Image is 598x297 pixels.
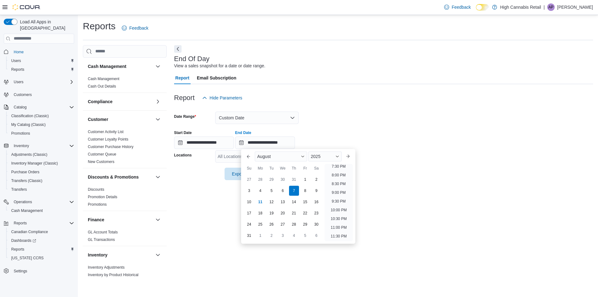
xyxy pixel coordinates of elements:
span: Transfers [11,187,27,192]
span: Transfers (Classic) [9,177,74,184]
div: day-6 [311,231,321,241]
a: Inventory by Product Historical [88,273,139,277]
span: Customer Loyalty Points [88,137,128,142]
div: day-15 [300,197,310,207]
h3: End Of Day [174,55,210,63]
div: day-17 [244,208,254,218]
div: Tu [267,163,277,173]
a: Promotions [9,130,33,137]
span: Canadian Compliance [11,229,48,234]
span: Users [11,58,21,63]
div: day-5 [267,186,277,196]
span: Users [14,79,23,84]
input: Press the down key to open a popover containing a calendar. [174,137,234,149]
h3: Discounts & Promotions [88,174,139,180]
div: day-8 [300,186,310,196]
div: day-13 [278,197,288,207]
span: Inventory [14,143,29,148]
a: Dashboards [9,237,39,244]
button: Discounts & Promotions [88,174,153,180]
button: Operations [11,198,35,206]
label: Locations [174,153,192,158]
button: Transfers [6,185,77,194]
span: Adjustments (Classic) [11,152,47,157]
button: Customers [1,90,77,99]
span: Cash Management [88,76,119,81]
a: My Catalog (Classic) [9,121,48,128]
button: Home [1,47,77,56]
div: Finance [83,228,167,246]
span: Classification (Classic) [11,113,49,118]
span: New Customers [88,159,114,164]
button: Users [1,78,77,86]
div: day-20 [278,208,288,218]
a: Home [11,48,26,56]
span: Adjustments (Classic) [9,151,74,158]
span: Inventory On Hand by Package [88,280,140,285]
span: Inventory [11,142,74,150]
span: Promotions [11,131,30,136]
button: Finance [88,217,153,223]
span: Promotion Details [88,194,117,199]
div: day-9 [311,186,321,196]
div: day-2 [311,175,321,184]
span: August [257,154,271,159]
a: Dashboards [6,236,77,245]
span: Cash Management [11,208,43,213]
a: Promotion Details [88,195,117,199]
span: Dashboards [11,238,36,243]
span: Customer Purchase History [88,144,134,149]
button: Promotions [6,129,77,138]
div: day-30 [311,219,321,229]
div: day-31 [244,231,254,241]
a: Feedback [442,1,473,13]
div: day-25 [255,219,265,229]
input: Press the down key to enter a popover containing a calendar. Press the escape key to close the po... [235,137,295,149]
span: Inventory Manager (Classic) [11,161,58,166]
a: Customer Loyalty Points [88,137,128,141]
span: Promotions [9,130,74,137]
button: Compliance [154,98,162,105]
span: Export [228,168,256,180]
a: Canadian Compliance [9,228,50,236]
button: Reports [6,245,77,254]
span: Transfers [9,186,74,193]
span: Reports [9,66,74,73]
div: day-31 [289,175,299,184]
button: Previous Month [244,151,254,161]
button: [US_STATE] CCRS [6,254,77,262]
span: My Catalog (Classic) [11,122,46,127]
div: day-19 [267,208,277,218]
img: Cova [12,4,40,10]
span: My Catalog (Classic) [9,121,74,128]
button: Next [174,45,182,53]
nav: Complex example [4,45,74,292]
button: Discounts & Promotions [154,173,162,181]
span: Discounts [88,187,104,192]
a: [US_STATE] CCRS [9,254,46,262]
div: day-12 [267,197,277,207]
div: day-18 [255,208,265,218]
div: day-29 [267,175,277,184]
a: Transfers [9,186,29,193]
div: Th [289,163,299,173]
a: Customers [11,91,34,98]
div: Discounts & Promotions [83,186,167,211]
span: 2025 [311,154,320,159]
button: Cash Management [154,63,162,70]
button: Customer [154,116,162,123]
span: Transfers (Classic) [11,178,42,183]
span: Reports [11,219,74,227]
a: Reports [9,246,27,253]
span: Inventory Adjustments [88,265,125,270]
button: Adjustments (Classic) [6,150,77,159]
a: Cash Management [88,77,119,81]
span: Classification (Classic) [9,112,74,120]
span: Load All Apps in [GEOGRAPHIC_DATA] [17,19,74,31]
div: day-11 [255,197,265,207]
button: Settings [1,266,77,275]
span: Home [11,48,74,56]
div: day-3 [244,186,254,196]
